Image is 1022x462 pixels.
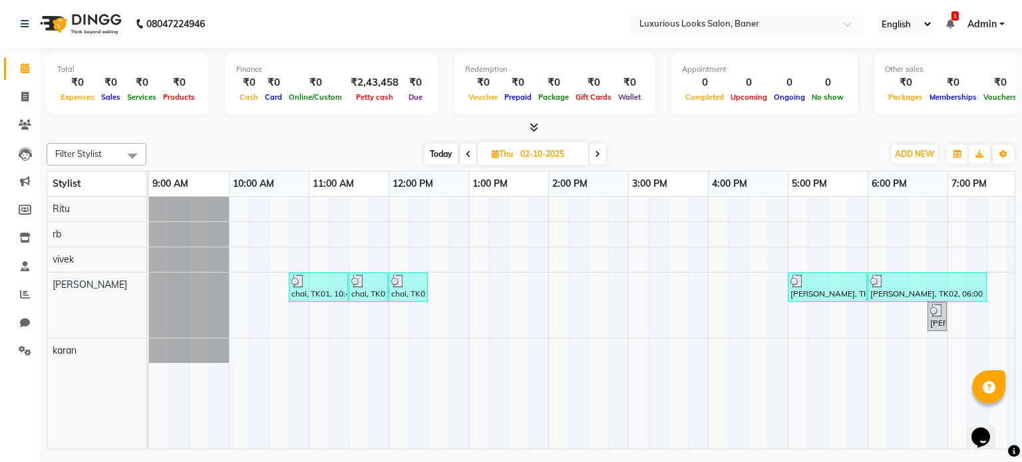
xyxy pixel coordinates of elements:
[236,92,261,102] span: Cash
[98,75,124,90] div: ₹0
[465,64,644,75] div: Redemption
[727,75,770,90] div: 0
[53,203,70,215] span: Ritu
[885,75,926,90] div: ₹0
[929,304,945,329] div: [PERSON_NAME], TK02, 06:45 PM-07:00 PM, Threading - Full Face
[951,11,959,21] span: 1
[285,75,345,90] div: ₹0
[53,228,61,240] span: rb
[57,92,98,102] span: Expenses
[572,92,615,102] span: Gift Cards
[535,92,572,102] span: Package
[124,75,160,90] div: ₹0
[236,64,427,75] div: Finance
[425,144,458,164] span: Today
[353,92,397,102] span: Petty cash
[53,253,74,265] span: vivek
[465,75,501,90] div: ₹0
[55,148,102,159] span: Filter Stylist
[488,149,516,159] span: Thu
[629,174,671,193] a: 3:00 PM
[682,75,727,90] div: 0
[770,92,808,102] span: Ongoing
[53,279,127,290] span: [PERSON_NAME]
[966,409,1009,449] iframe: chat widget
[682,92,727,102] span: Completed
[535,75,572,90] div: ₹0
[980,75,1020,90] div: ₹0
[390,275,426,300] div: chai, TK01, 12:00 PM-12:30 PM, Hair Cut - Stylist - [DEMOGRAPHIC_DATA]
[868,174,910,193] a: 6:00 PM
[980,92,1020,102] span: Vouchers
[516,144,583,164] input: 2025-10-02
[350,275,387,300] div: chai, TK01, 11:30 AM-12:00 PM, Hair Cut - [PERSON_NAME] Trim
[682,64,847,75] div: Appointment
[124,92,160,102] span: Services
[727,92,770,102] span: Upcoming
[549,174,591,193] a: 2:00 PM
[285,92,345,102] span: Online/Custom
[57,75,98,90] div: ₹0
[885,92,926,102] span: Packages
[709,174,751,193] a: 4:00 PM
[34,5,125,43] img: logo
[465,92,501,102] span: Voucher
[808,75,847,90] div: 0
[149,174,192,193] a: 9:00 AM
[892,145,937,164] button: ADD NEW
[501,92,535,102] span: Prepaid
[469,174,511,193] a: 1:00 PM
[230,174,277,193] a: 10:00 AM
[345,75,404,90] div: ₹2,43,458
[261,92,285,102] span: Card
[261,75,285,90] div: ₹0
[53,344,77,356] span: karan
[869,275,985,300] div: [PERSON_NAME], TK02, 06:00 PM-07:30 PM, Hair Cut - Senior Stylist - [DEMOGRAPHIC_DATA],Hair Cut -...
[572,75,615,90] div: ₹0
[789,275,866,300] div: [PERSON_NAME], TK02, 05:00 PM-06:00 PM, Hair Cut - Art Director - [DEMOGRAPHIC_DATA]
[160,92,198,102] span: Products
[57,64,198,75] div: Total
[615,92,644,102] span: Wallet
[926,75,980,90] div: ₹0
[770,75,808,90] div: 0
[146,5,205,43] b: 08047224946
[808,92,847,102] span: No show
[98,92,124,102] span: Sales
[895,149,934,159] span: ADD NEW
[160,75,198,90] div: ₹0
[946,18,954,30] a: 1
[615,75,644,90] div: ₹0
[788,174,830,193] a: 5:00 PM
[309,174,357,193] a: 11:00 AM
[404,75,427,90] div: ₹0
[389,174,436,193] a: 12:00 PM
[967,17,997,31] span: Admin
[53,177,81,189] span: Stylist
[501,75,535,90] div: ₹0
[290,275,347,300] div: chai, TK01, 10:45 AM-11:30 AM, Hair Cut - Senior Stylist - [DEMOGRAPHIC_DATA]
[405,92,426,102] span: Due
[948,174,990,193] a: 7:00 PM
[236,75,261,90] div: ₹0
[926,92,980,102] span: Memberships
